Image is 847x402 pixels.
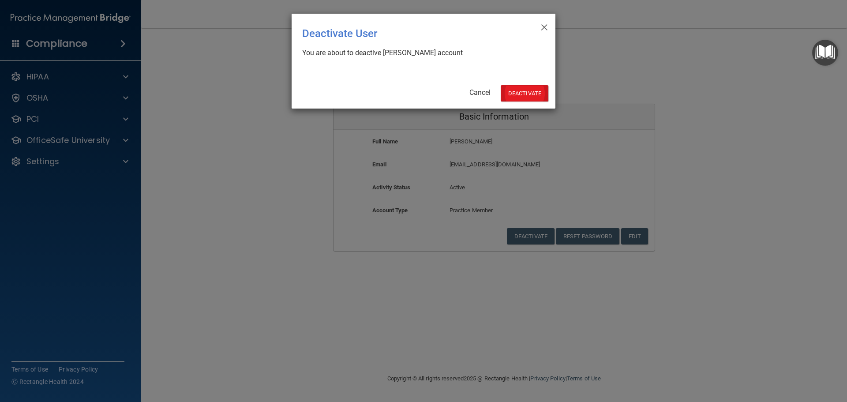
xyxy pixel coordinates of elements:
[540,17,548,35] span: ×
[302,48,538,58] div: You are about to deactive [PERSON_NAME] account
[501,85,548,101] button: Deactivate
[469,88,491,97] a: Cancel
[812,40,838,66] button: Open Resource Center
[302,21,509,46] div: Deactivate User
